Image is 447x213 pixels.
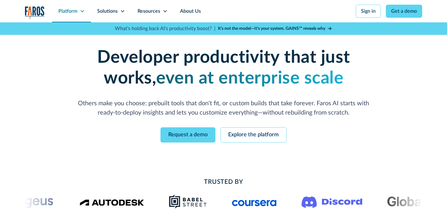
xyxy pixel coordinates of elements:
[58,7,77,15] div: Platform
[386,5,422,18] a: Get a demo
[97,49,350,87] strong: Developer productivity that just works,
[232,197,277,206] img: Logo of the online learning platform Coursera.
[80,197,144,206] img: Logo of the design software company Autodesk.
[218,25,332,32] a: It’s not the model—it’s your system. GAINS™ reveals why
[138,7,160,15] div: Resources
[220,127,287,143] a: Explore the platform
[156,70,343,87] strong: even at enterprise scale
[25,6,45,19] a: home
[74,177,372,187] h2: Trusted By
[356,5,381,18] a: Sign in
[74,99,372,117] p: Others make you choose: prebuilt tools that don't fit, or custom builds that take forever. Faros ...
[160,127,215,143] a: Request a demo
[115,25,215,32] p: What's holding back AI's productivity boost? |
[302,195,363,208] img: Logo of the communication platform Discord.
[97,7,118,15] div: Solutions
[169,194,207,209] img: Babel Street logo png
[218,26,325,31] strong: It’s not the model—it’s your system. GAINS™ reveals why
[25,6,45,19] img: Logo of the analytics and reporting company Faros.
